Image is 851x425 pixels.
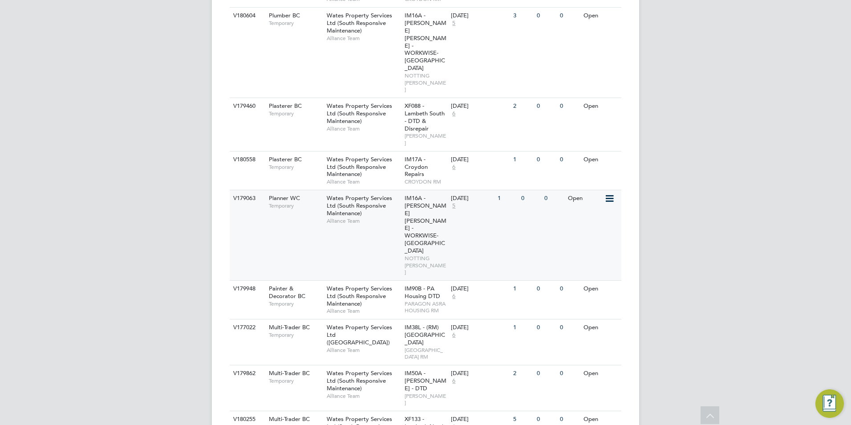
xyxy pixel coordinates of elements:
[327,323,392,346] span: Wates Property Services Ltd ([GEOGRAPHIC_DATA])
[231,281,262,297] div: V179948
[451,331,457,339] span: 6
[231,190,262,207] div: V179063
[451,416,509,423] div: [DATE]
[327,125,400,132] span: Alliance Team
[451,377,457,385] span: 6
[405,255,447,276] span: NOTTING [PERSON_NAME]
[558,281,581,297] div: 0
[451,195,493,202] div: [DATE]
[519,190,542,207] div: 0
[451,110,457,118] span: 6
[581,365,620,382] div: Open
[231,151,262,168] div: V180558
[405,392,447,406] span: [PERSON_NAME]
[327,392,400,400] span: Alliance Team
[231,8,262,24] div: V180604
[269,300,322,307] span: Temporary
[269,377,322,384] span: Temporary
[269,110,322,117] span: Temporary
[327,347,400,354] span: Alliance Team
[511,365,534,382] div: 2
[815,389,844,418] button: Engage Resource Center
[269,202,322,209] span: Temporary
[327,369,392,392] span: Wates Property Services Ltd (South Responsive Maintenance)
[405,155,428,178] span: IM17A - Croydon Repairs
[405,285,440,300] span: IM90B - PA Housing DTD
[535,98,558,114] div: 0
[405,132,447,146] span: [PERSON_NAME]
[269,12,300,19] span: Plumber BC
[581,319,620,336] div: Open
[451,324,509,331] div: [DATE]
[535,8,558,24] div: 0
[535,281,558,297] div: 0
[405,300,447,314] span: PARAGON ASRA HOUSING RM
[535,151,558,168] div: 0
[451,163,457,171] span: 6
[269,415,310,423] span: Multi-Trader BC
[451,20,457,27] span: 5
[327,12,392,34] span: Wates Property Services Ltd (South Responsive Maintenance)
[269,194,300,202] span: Planner WC
[451,12,509,20] div: [DATE]
[451,285,509,293] div: [DATE]
[558,365,581,382] div: 0
[558,319,581,336] div: 0
[451,293,457,300] span: 6
[327,194,392,217] span: Wates Property Services Ltd (South Responsive Maintenance)
[269,285,305,300] span: Painter & Decorator BC
[405,72,447,93] span: NOTTING [PERSON_NAME]
[558,98,581,114] div: 0
[269,331,322,339] span: Temporary
[581,98,620,114] div: Open
[558,151,581,168] div: 0
[511,98,534,114] div: 2
[451,156,509,163] div: [DATE]
[405,369,446,392] span: IM50A - [PERSON_NAME] - DTD
[327,102,392,125] span: Wates Property Services Ltd (South Responsive Maintenance)
[269,102,302,110] span: Plasterer BC
[269,155,302,163] span: Plasterer BC
[327,217,400,225] span: Alliance Team
[231,319,262,336] div: V177022
[269,163,322,171] span: Temporary
[511,281,534,297] div: 1
[327,307,400,315] span: Alliance Team
[327,35,400,42] span: Alliance Team
[451,202,457,210] span: 5
[269,369,310,377] span: Multi-Trader BC
[511,151,534,168] div: 1
[405,12,446,72] span: IM16A - [PERSON_NAME] [PERSON_NAME] - WORKWISE- [GEOGRAPHIC_DATA]
[327,155,392,178] span: Wates Property Services Ltd (South Responsive Maintenance)
[558,8,581,24] div: 0
[327,285,392,307] span: Wates Property Services Ltd (South Responsive Maintenance)
[581,8,620,24] div: Open
[566,190,604,207] div: Open
[231,98,262,114] div: V179460
[495,190,519,207] div: 1
[405,323,445,346] span: IM38L - (RM) [GEOGRAPHIC_DATA]
[269,323,310,331] span: Multi-Trader BC
[581,281,620,297] div: Open
[451,102,509,110] div: [DATE]
[327,178,400,185] span: Alliance Team
[231,365,262,382] div: V179862
[511,8,534,24] div: 3
[535,319,558,336] div: 0
[269,20,322,27] span: Temporary
[405,347,447,360] span: [GEOGRAPHIC_DATA] RM
[405,194,446,254] span: IM16A - [PERSON_NAME] [PERSON_NAME] - WORKWISE- [GEOGRAPHIC_DATA]
[405,102,445,132] span: XF088 - Lambeth South - DTD & Disrepair
[405,178,447,185] span: CROYDON RM
[535,365,558,382] div: 0
[451,370,509,377] div: [DATE]
[511,319,534,336] div: 1
[542,190,565,207] div: 0
[581,151,620,168] div: Open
